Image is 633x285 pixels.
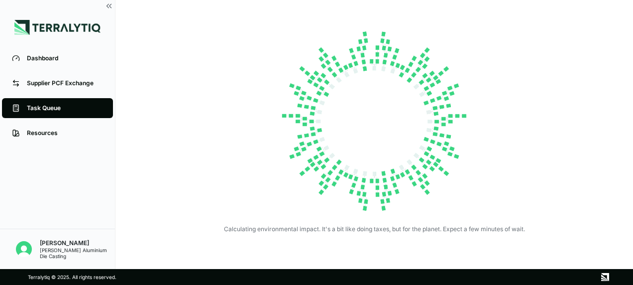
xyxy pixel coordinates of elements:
div: Resources [27,129,103,137]
div: Supplier PCF Exchange [27,79,103,87]
div: Calculating environmental impact. It's a bit like doing taxes, but for the planet. Expect a few m... [224,225,525,233]
button: Open user button [12,237,36,261]
div: Dashboard [27,54,103,62]
img: Loading [275,22,474,221]
div: [PERSON_NAME] [40,239,115,247]
img: DIrk Soelter [16,241,32,257]
div: Task Queue [27,104,103,112]
img: Logo [14,20,101,35]
div: [PERSON_NAME] Aluminium Die Casting [40,247,115,259]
